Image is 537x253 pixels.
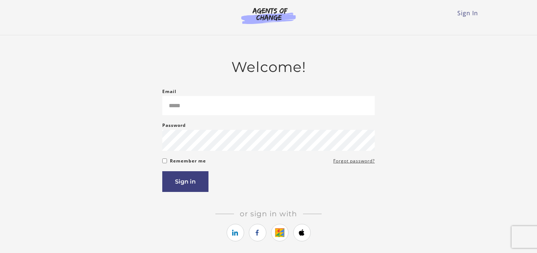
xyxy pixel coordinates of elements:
label: Password [162,121,186,130]
a: https://courses.thinkific.com/users/auth/apple?ss%5Breferral%5D=&ss%5Buser_return_to%5D=&ss%5Bvis... [293,224,311,241]
a: https://courses.thinkific.com/users/auth/facebook?ss%5Breferral%5D=&ss%5Buser_return_to%5D=&ss%5B... [249,224,266,241]
label: Remember me [170,157,206,165]
a: https://courses.thinkific.com/users/auth/google?ss%5Breferral%5D=&ss%5Buser_return_to%5D=&ss%5Bvi... [271,224,289,241]
img: Agents of Change Logo [234,7,303,24]
a: https://courses.thinkific.com/users/auth/linkedin?ss%5Breferral%5D=&ss%5Buser_return_to%5D=&ss%5B... [227,224,244,241]
span: Or sign in with [234,209,303,218]
button: Sign in [162,171,208,192]
a: Forgot password? [333,157,375,165]
a: Sign In [457,9,478,17]
label: Email [162,87,176,96]
h2: Welcome! [162,59,375,76]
